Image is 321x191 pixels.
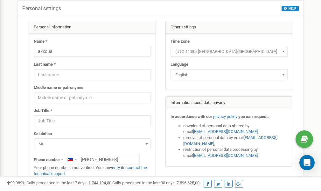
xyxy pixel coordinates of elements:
[166,21,292,34] div: Other settings
[171,39,190,45] label: Time zone
[29,21,156,34] div: Personal information
[34,46,151,57] input: Name
[34,165,151,177] p: Your phone number is not verified. You can or
[34,85,83,91] label: Middle name or patronymic
[171,62,188,68] label: Language
[34,62,56,68] label: Last name *
[26,180,111,185] span: Calls processed in the last 7 days :
[34,92,151,103] input: Middle name or patronymic
[34,108,52,114] label: Job Title *
[34,39,47,45] label: Name *
[112,180,199,185] span: Calls processed in the last 30 days :
[177,180,199,185] u: 7 596 625,00
[171,46,288,57] span: (UTC-11:00) Pacific/Midway
[34,131,52,137] label: Salutation
[34,69,151,80] input: Last name
[183,135,288,147] li: removal of personal data by email ,
[173,70,285,79] span: English
[110,165,123,170] a: verify it
[282,6,299,11] button: HELP
[64,154,79,165] div: Telephone country code
[34,138,151,149] span: Mr.
[171,114,212,119] strong: In accordance with our
[193,129,258,134] a: [EMAIL_ADDRESS][DOMAIN_NAME]
[36,140,149,149] span: Mr.
[183,123,288,135] li: download of personal data shared by email ,
[238,114,269,119] strong: you can request:
[22,6,61,11] h5: Personal settings
[166,97,292,109] div: Information about data privacy
[171,69,288,80] span: English
[183,147,288,158] li: restriction of personal data processing by email .
[34,157,63,163] label: Phone number *
[64,154,140,165] input: +1-800-555-55-55
[6,180,25,185] span: 99,989%
[213,114,237,119] a: privacy policy
[88,180,111,185] u: 1 744 194,00
[193,153,258,158] a: [EMAIL_ADDRESS][DOMAIN_NAME]
[34,115,151,126] input: Job Title
[183,135,277,146] a: [EMAIL_ADDRESS][DOMAIN_NAME]
[173,47,285,56] span: (UTC-11:00) Pacific/Midway
[299,155,315,170] div: Open Intercom Messenger
[34,165,147,176] a: contact the technical support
